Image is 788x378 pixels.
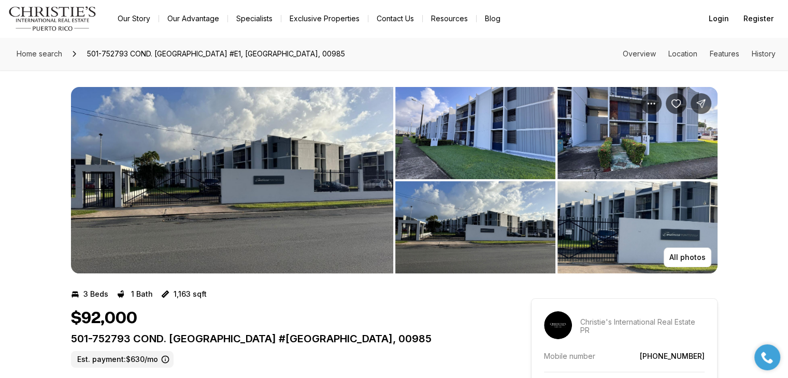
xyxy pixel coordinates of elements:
a: Skip to: Features [710,49,739,58]
a: Home search [12,46,66,62]
button: View image gallery [395,87,555,179]
button: Share Property: 501-752793 COND. PONTEZUELA #E1 [691,93,711,114]
p: 3 Beds [83,290,108,298]
li: 2 of 6 [395,87,718,273]
button: Save Property: 501-752793 COND. PONTEZUELA #E1 [666,93,686,114]
span: Login [709,14,729,23]
h1: $92,000 [71,309,137,328]
nav: Page section menu [623,50,776,58]
p: Mobile number [544,352,595,360]
span: Home search [17,49,62,58]
div: Listing Photos [71,87,718,273]
a: Skip to: History [752,49,776,58]
button: View image gallery [71,87,393,273]
a: Our Advantage [159,11,227,26]
p: 1,163 sqft [174,290,207,298]
a: Specialists [228,11,281,26]
button: View image gallery [395,181,555,273]
a: Blog [477,11,509,26]
p: 1 Bath [131,290,153,298]
p: All photos [669,253,706,261]
a: Exclusive Properties [281,11,368,26]
p: Christie's International Real Estate PR [580,318,705,335]
a: Our Story [109,11,159,26]
li: 1 of 6 [71,87,393,273]
a: [PHONE_NUMBER] [640,352,705,360]
button: Login [703,8,735,29]
p: 501-752793 COND. [GEOGRAPHIC_DATA] #[GEOGRAPHIC_DATA], 00985 [71,332,494,345]
button: View image gallery [557,87,718,179]
button: Register [737,8,780,29]
a: Resources [423,11,476,26]
button: Contact Us [368,11,422,26]
label: Est. payment: $630/mo [71,351,174,368]
a: Skip to: Overview [623,49,656,58]
button: Property options [641,93,662,114]
button: View image gallery [557,181,718,273]
button: All photos [664,248,711,267]
span: 501-752793 COND. [GEOGRAPHIC_DATA] #E1, [GEOGRAPHIC_DATA], 00985 [83,46,349,62]
img: logo [8,6,97,31]
span: Register [743,14,773,23]
a: Skip to: Location [668,49,697,58]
